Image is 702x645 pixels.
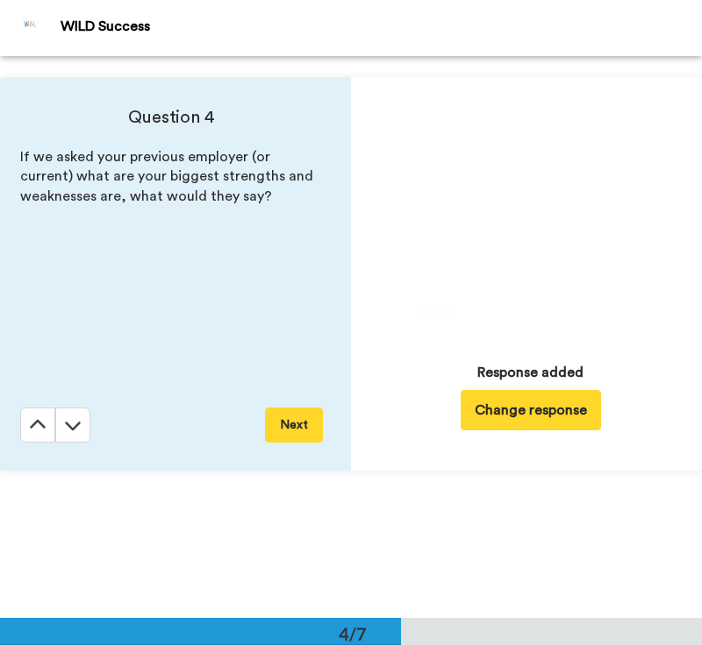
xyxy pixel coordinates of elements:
[61,18,701,35] div: WILD Success
[265,408,323,443] button: Next
[464,301,495,322] span: 1:04
[420,301,451,322] span: 0:00
[455,301,461,322] span: /
[20,105,323,130] h4: Question 4
[620,303,638,321] img: Mute/Unmute
[10,7,52,49] img: Profile Image
[477,362,584,383] div: Response added
[461,390,601,430] button: Change response
[20,150,317,204] span: If we asked your previous employer (or current) what are your biggest strengths and weaknesses ar...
